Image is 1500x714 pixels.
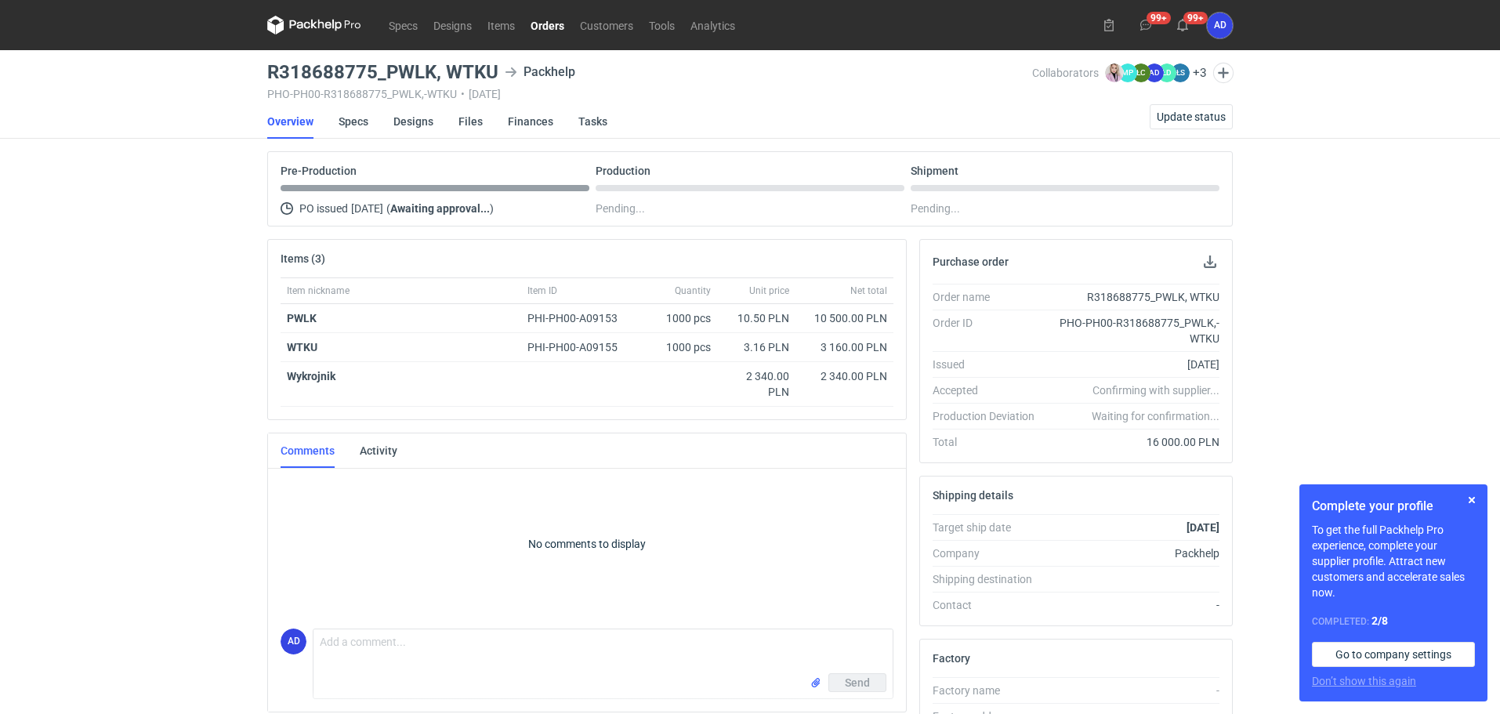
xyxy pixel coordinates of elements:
[1047,597,1219,613] div: -
[1105,63,1124,82] img: Klaudia Wiśniewska
[1047,545,1219,561] div: Packhelp
[578,104,607,139] a: Tasks
[458,104,483,139] a: Files
[1207,13,1233,38] button: AD
[933,315,1047,346] div: Order ID
[527,339,632,355] div: PHI-PH00-A09155
[287,370,335,382] strong: Wykrojnik
[1371,614,1388,627] strong: 2 / 8
[381,16,426,34] a: Specs
[1193,66,1207,80] button: +3
[1207,13,1233,38] div: Anita Dolczewska
[1157,111,1226,122] span: Update status
[1158,63,1176,82] figcaption: ŁD
[339,104,368,139] a: Specs
[287,341,317,353] strong: WTKU
[508,104,553,139] a: Finances
[426,16,480,34] a: Designs
[281,629,306,654] figcaption: AD
[527,285,557,297] span: Item ID
[1150,104,1233,129] button: Update status
[281,252,325,265] h2: Items (3)
[933,408,1047,424] div: Production Deviation
[490,202,494,215] span: )
[281,466,893,622] p: No comments to display
[351,199,383,218] span: [DATE]
[639,333,717,362] div: 1000 pcs
[1047,315,1219,346] div: PHO-PH00-R318688775_PWLK,-WTKU
[933,357,1047,372] div: Issued
[1462,491,1481,509] button: Skip for now
[1187,521,1219,534] strong: [DATE]
[933,652,970,665] h2: Factory
[723,368,789,400] div: 2 340.00 PLN
[639,304,717,333] div: 1000 pcs
[287,285,350,297] span: Item nickname
[527,310,632,326] div: PHI-PH00-A09153
[675,285,711,297] span: Quantity
[1133,13,1158,38] button: 99+
[461,88,465,100] span: •
[1092,384,1219,397] em: Confirming with supplier...
[911,199,1219,218] div: Pending...
[480,16,523,34] a: Items
[267,63,498,82] h3: R318688775_PWLK, WTKU
[1047,289,1219,305] div: R318688775_PWLK, WTKU
[802,368,887,384] div: 2 340.00 PLN
[749,285,789,297] span: Unit price
[1312,613,1475,629] div: Completed:
[1118,63,1137,82] figcaption: MP
[828,673,886,692] button: Send
[723,339,789,355] div: 3.16 PLN
[845,677,870,688] span: Send
[267,16,361,34] svg: Packhelp Pro
[281,165,357,177] p: Pre-Production
[850,285,887,297] span: Net total
[1171,63,1190,82] figcaption: ŁS
[1312,522,1475,600] p: To get the full Packhelp Pro experience, complete your supplier profile. Attract new customers an...
[572,16,641,34] a: Customers
[683,16,743,34] a: Analytics
[360,433,397,468] a: Activity
[933,520,1047,535] div: Target ship date
[1092,408,1219,424] em: Waiting for confirmation...
[933,683,1047,698] div: Factory name
[281,433,335,468] a: Comments
[523,16,572,34] a: Orders
[933,434,1047,450] div: Total
[1145,63,1164,82] figcaption: AD
[393,104,433,139] a: Designs
[1312,673,1416,689] button: Don’t show this again
[802,339,887,355] div: 3 160.00 PLN
[267,104,313,139] a: Overview
[1047,683,1219,698] div: -
[641,16,683,34] a: Tools
[933,289,1047,305] div: Order name
[1312,642,1475,667] a: Go to company settings
[911,165,958,177] p: Shipment
[1047,434,1219,450] div: 16 000.00 PLN
[505,63,575,82] div: Packhelp
[933,256,1009,268] h2: Purchase order
[933,597,1047,613] div: Contact
[1201,252,1219,271] button: Download PO
[933,382,1047,398] div: Accepted
[1213,63,1234,83] button: Edit collaborators
[1047,357,1219,372] div: [DATE]
[802,310,887,326] div: 10 500.00 PLN
[390,202,490,215] strong: Awaiting approval...
[281,199,589,218] div: PO issued
[723,310,789,326] div: 10.50 PLN
[1132,63,1150,82] figcaption: ŁC
[1170,13,1195,38] button: 99+
[933,571,1047,587] div: Shipping destination
[596,165,650,177] p: Production
[1032,67,1099,79] span: Collaborators
[267,88,1032,100] div: PHO-PH00-R318688775_PWLK,-WTKU [DATE]
[281,629,306,654] div: Anita Dolczewska
[386,202,390,215] span: (
[287,312,317,324] strong: PWLK
[596,199,645,218] span: Pending...
[1312,497,1475,516] h1: Complete your profile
